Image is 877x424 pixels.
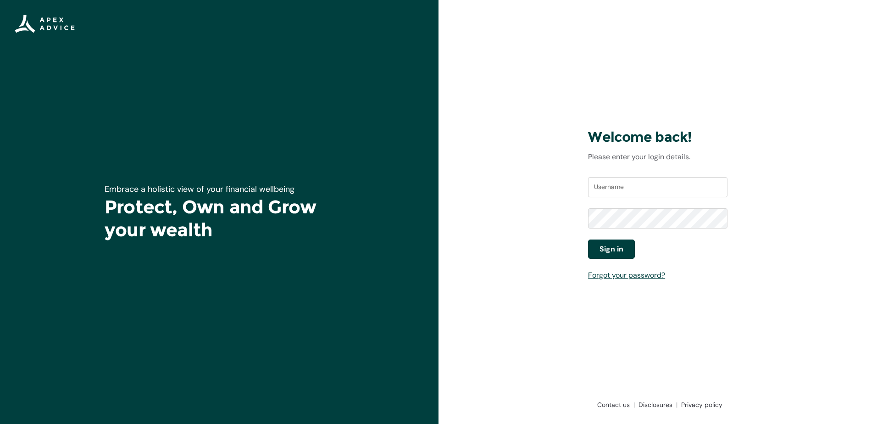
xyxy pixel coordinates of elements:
[599,244,623,255] span: Sign in
[594,400,635,409] a: Contact us
[588,151,727,162] p: Please enter your login details.
[105,195,334,241] h1: Protect, Own and Grow your wealth
[15,15,75,33] img: Apex Advice Group
[588,240,635,259] button: Sign in
[677,400,722,409] a: Privacy policy
[588,177,727,197] input: Username
[635,400,677,409] a: Disclosures
[588,270,665,280] a: Forgot your password?
[105,184,294,195] span: Embrace a holistic view of your financial wellbeing
[588,128,727,146] h3: Welcome back!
